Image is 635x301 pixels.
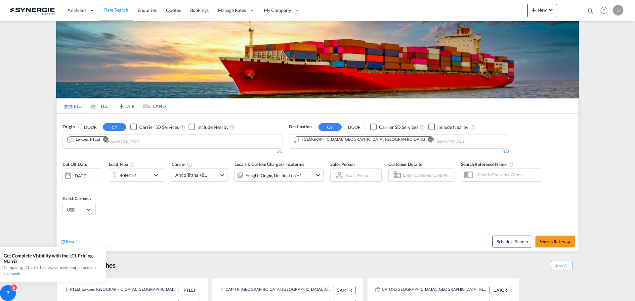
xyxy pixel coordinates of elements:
[86,99,113,113] md-tab-item: LCL
[333,286,356,294] div: CAMTR
[587,7,594,17] div: icon-magnify
[220,286,331,294] div: CAMTR, Montreal, QC, Canada, North America, Americas
[218,7,246,14] span: Manage Rates
[567,240,571,245] md-icon: icon-arrow-right
[424,137,434,143] button: Remove
[289,124,312,130] span: Destination
[63,149,282,154] div: 1/3
[190,7,209,13] span: Bookings
[73,173,87,179] div: [DATE]
[112,136,175,147] input: Chips input.
[104,7,128,13] span: Rate Search
[530,7,555,13] span: New
[63,182,67,191] md-datepicker: Select
[330,162,355,167] span: Sales Person
[138,7,157,13] span: Enquiries
[60,99,86,113] md-tab-item: FCL
[66,239,77,244] span: Reset
[66,134,177,147] md-chips-wrap: Chips container. Use arrow keys to select chips.
[139,124,179,131] div: Carrier SD Services
[79,123,102,131] button: DOOR
[180,125,185,130] md-icon: Unchecked: Search for CY (Container Yard) services for all selected carriers.Checked : Search for...
[10,3,55,18] img: 1f56c880d42311ef80fc7dca854c8e59.png
[166,7,181,13] span: Quotes
[613,5,623,16] div: D
[66,205,92,214] md-select: Select Currency: $ USDUnited States Dollar
[345,170,370,180] md-select: Sales Person
[99,137,109,143] button: Remove
[598,5,613,17] div: Help
[527,4,557,17] button: icon-plus 400-fgNewicon-chevron-down
[60,99,166,113] md-pagination-wrapper: Use the left and right arrow keys to navigate between tabs
[139,99,166,113] md-tab-item: LAND
[130,124,179,131] md-checkbox: Checkbox No Ink
[175,172,218,178] span: Anco Trans +81
[60,238,77,245] div: icon-refreshReset
[264,7,291,14] span: My Company
[234,162,304,167] span: Locals & Custom Charges
[56,21,579,98] img: LCL+%26+FCL+BACKGROUND.png
[420,125,425,130] md-icon: Unchecked: Search for CY (Container Yard) services for all selected carriers.Checked : Search for...
[587,7,594,15] md-icon: icon-magnify
[539,239,571,244] span: Search Rates
[117,102,125,107] md-icon: icon-airplane
[230,125,235,130] md-icon: Unchecked: Ignores neighbouring ports when fetching rates.Checked : Includes neighbouring ports w...
[437,136,499,147] input: Chips input.
[130,162,135,167] md-icon: icon-information-outline
[598,5,610,16] span: Help
[547,6,555,14] md-icon: icon-chevron-down
[379,124,418,131] div: Carrier SD Services
[470,125,476,130] md-icon: Unchecked: Ignores neighbouring ports when fetching rates.Checked : Includes neighbouring ports w...
[197,124,229,131] div: Include Nearby
[69,137,102,142] div: Press delete to remove this chip.
[64,286,177,294] div: PTLEI, Leixoes, Portugal, Southern Europe, Europe
[109,169,165,182] div: 40HC x1icon-chevron-down
[314,171,322,179] md-icon: icon-chevron-down
[63,169,102,182] div: [DATE]
[474,169,542,179] input: Search Reference Name
[152,171,163,179] md-icon: icon-chevron-down
[492,236,532,247] button: Note: By default Schedule search will only considerorigin ports, destination ports and cut off da...
[388,162,422,167] span: Customer Details
[535,236,575,247] button: Search Ratesicon-arrow-right
[57,114,578,251] div: OriginDOOR CY Checkbox No InkUnchecked: Search for CY (Container Yard) services for all selected ...
[67,207,85,213] span: USD
[113,99,139,113] md-tab-item: AIR
[508,162,514,167] md-icon: Your search will be saved by the below given name
[375,286,488,294] div: CATOR, Toronto, ON, Canada, North America, Americas
[179,286,200,294] div: PTLEI
[343,123,366,131] button: DOOR
[293,134,502,147] md-chips-wrap: Chips container. Use arrow keys to select chips.
[60,239,66,245] md-icon: icon-refresh
[109,162,135,167] span: Load Type
[428,124,468,131] md-checkbox: Checkbox No Ink
[296,137,426,142] div: Press delete to remove this chip.
[437,124,468,131] div: Include Nearby
[63,196,91,201] span: Search Currency
[489,286,511,294] div: CATOR
[172,162,192,167] span: Carrier
[187,162,192,167] md-icon: The selected Trucker/Carrierwill be displayed in the rate results If the rates are from another f...
[283,162,304,167] span: / Incoterms
[63,124,74,130] span: Origin
[234,169,324,182] div: Freight Origin Destination Factory Stuffingicon-chevron-down
[551,261,573,269] span: Show All
[245,171,302,180] div: Freight Origin Destination Factory Stuffing
[120,171,137,180] div: 40HC x1
[461,162,514,167] span: Search Reference Name
[289,149,509,154] div: 1/3
[103,123,126,131] button: CY
[318,123,342,131] button: CY
[402,170,452,180] input: Enter Customer Details
[296,137,425,142] div: Halifax, NS, CAHAL
[63,162,87,167] span: Cut Off Date
[370,124,418,131] md-checkbox: Checkbox No Ink
[67,7,86,14] span: Analytics
[530,6,538,14] md-icon: icon-plus 400-fg
[189,124,229,131] md-checkbox: Checkbox No Ink
[69,137,100,142] div: Leixoes, PTLEI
